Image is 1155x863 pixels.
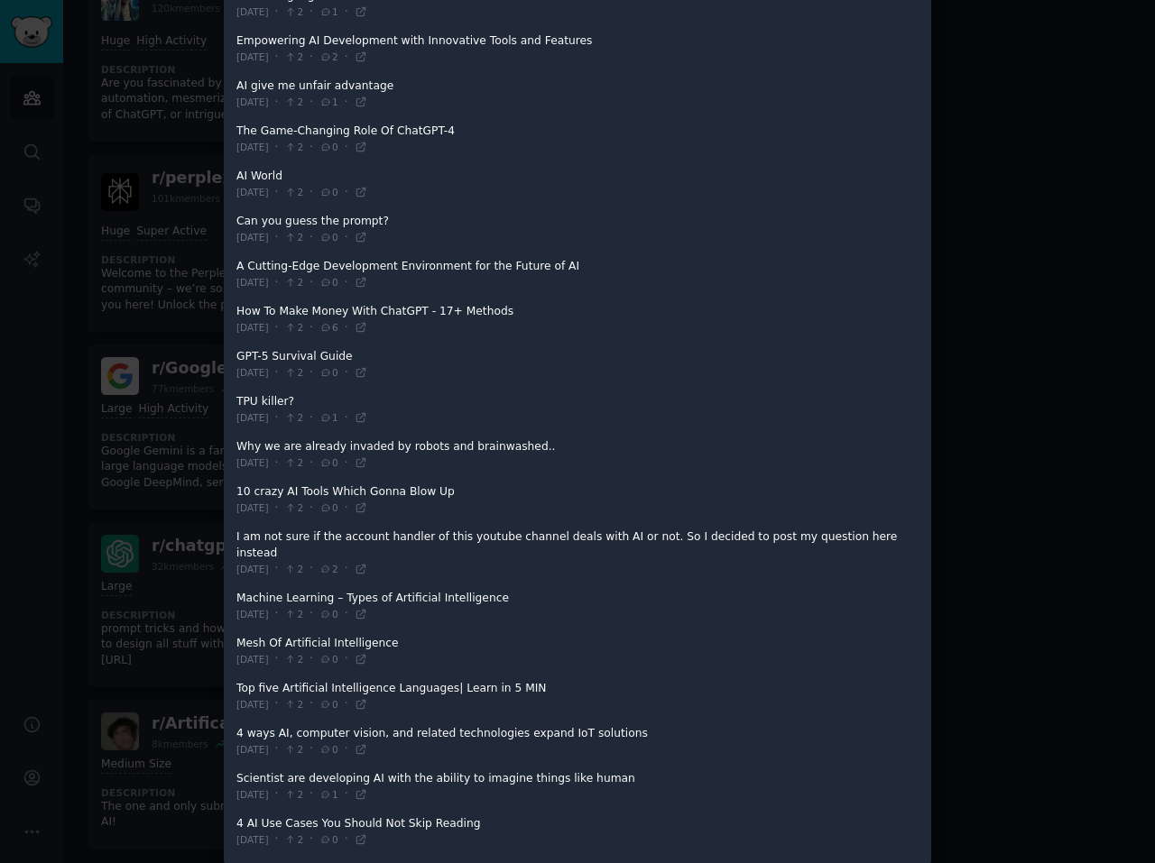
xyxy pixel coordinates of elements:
[319,608,338,620] span: 0
[284,698,303,711] span: 2
[345,230,348,246] span: ·
[310,230,313,246] span: ·
[236,366,269,379] span: [DATE]
[236,50,269,63] span: [DATE]
[284,50,303,63] span: 2
[345,140,348,156] span: ·
[345,786,348,803] span: ·
[319,563,338,575] span: 2
[284,653,303,666] span: 2
[284,563,303,575] span: 2
[236,608,269,620] span: [DATE]
[310,185,313,201] span: ·
[275,831,279,848] span: ·
[236,743,269,756] span: [DATE]
[319,276,338,289] span: 0
[275,455,279,472] span: ·
[319,743,338,756] span: 0
[284,743,303,756] span: 2
[345,741,348,757] span: ·
[275,185,279,201] span: ·
[345,275,348,291] span: ·
[236,231,269,243] span: [DATE]
[310,140,313,156] span: ·
[310,365,313,381] span: ·
[310,5,313,21] span: ·
[275,50,279,66] span: ·
[284,5,303,18] span: 2
[236,563,269,575] span: [DATE]
[275,500,279,517] span: ·
[319,231,338,243] span: 0
[345,95,348,111] span: ·
[310,500,313,517] span: ·
[284,96,303,108] span: 2
[275,786,279,803] span: ·
[284,366,303,379] span: 2
[345,50,348,66] span: ·
[236,653,269,666] span: [DATE]
[310,50,313,66] span: ·
[275,230,279,246] span: ·
[236,501,269,514] span: [DATE]
[275,275,279,291] span: ·
[236,5,269,18] span: [DATE]
[345,320,348,336] span: ·
[275,365,279,381] span: ·
[310,696,313,712] span: ·
[236,96,269,108] span: [DATE]
[345,455,348,472] span: ·
[345,410,348,427] span: ·
[310,455,313,472] span: ·
[310,410,313,427] span: ·
[310,561,313,577] span: ·
[345,831,348,848] span: ·
[236,141,269,153] span: [DATE]
[284,276,303,289] span: 2
[275,95,279,111] span: ·
[236,698,269,711] span: [DATE]
[319,96,338,108] span: 1
[319,5,338,18] span: 1
[275,606,279,622] span: ·
[284,788,303,801] span: 2
[345,696,348,712] span: ·
[284,833,303,846] span: 2
[284,608,303,620] span: 2
[275,561,279,577] span: ·
[236,321,269,334] span: [DATE]
[284,231,303,243] span: 2
[236,833,269,846] span: [DATE]
[319,698,338,711] span: 0
[284,141,303,153] span: 2
[275,696,279,712] span: ·
[319,501,338,514] span: 0
[319,411,338,424] span: 1
[275,5,279,21] span: ·
[275,320,279,336] span: ·
[275,410,279,427] span: ·
[319,788,338,801] span: 1
[319,833,338,846] span: 0
[310,741,313,757] span: ·
[284,321,303,334] span: 2
[310,95,313,111] span: ·
[345,185,348,201] span: ·
[310,320,313,336] span: ·
[319,321,338,334] span: 6
[236,411,269,424] span: [DATE]
[284,456,303,469] span: 2
[284,186,303,198] span: 2
[319,50,338,63] span: 2
[319,456,338,469] span: 0
[345,561,348,577] span: ·
[345,606,348,622] span: ·
[319,186,338,198] span: 0
[275,651,279,667] span: ·
[319,141,338,153] span: 0
[275,140,279,156] span: ·
[236,788,269,801] span: [DATE]
[284,411,303,424] span: 2
[345,651,348,667] span: ·
[236,276,269,289] span: [DATE]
